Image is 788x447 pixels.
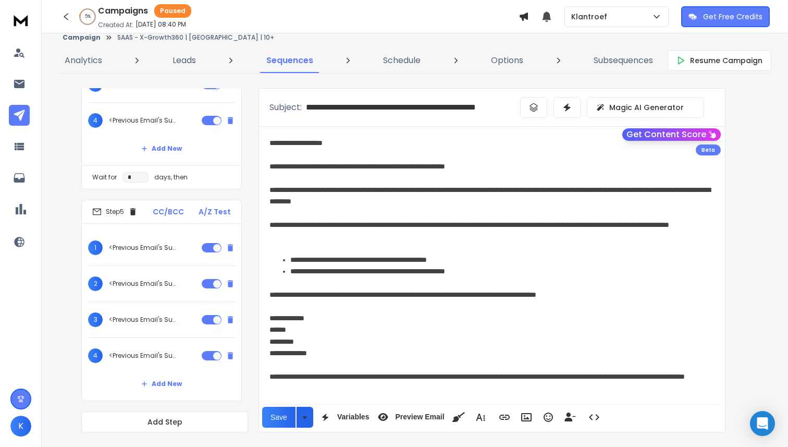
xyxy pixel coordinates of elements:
[58,48,108,73] a: Analytics
[88,312,103,327] span: 3
[696,144,721,155] div: Beta
[560,407,580,428] button: Insert Unsubscribe Link
[88,276,103,291] span: 2
[63,33,101,42] button: Campaign
[98,21,133,29] p: Created At:
[109,316,176,324] p: <Previous Email's Subject>
[117,33,274,42] p: SAAS - X-Growth360 | [GEOGRAPHIC_DATA] | 10+
[133,373,190,394] button: Add New
[587,97,704,118] button: Magic AI Generator
[269,101,302,114] p: Subject:
[584,407,604,428] button: Code View
[471,407,490,428] button: More Text
[154,4,191,18] div: Paused
[92,207,138,216] div: Step 5
[98,5,148,17] h1: Campaigns
[199,207,231,217] p: A/Z Test
[681,6,770,27] button: Get Free Credits
[109,116,176,125] p: <Previous Email's Subject>
[10,416,31,437] button: K
[88,240,103,255] span: 1
[88,113,103,128] span: 4
[335,413,372,421] span: Variables
[81,200,242,401] li: Step5CC/BCCA/Z Test1<Previous Email's Subject>2<Previous Email's Subject>3<Previous Email's Subje...
[377,48,427,73] a: Schedule
[266,54,313,67] p: Sequences
[81,412,248,432] button: Add Step
[495,407,514,428] button: Insert Link (⌘K)
[88,348,103,363] span: 4
[92,173,117,182] p: Wait for
[491,54,523,67] p: Options
[703,11,762,22] p: Get Free Credits
[85,14,91,20] p: 5 %
[260,48,319,73] a: Sequences
[571,11,611,22] p: Klantroef
[587,48,659,73] a: Subsequences
[449,407,469,428] button: Clean HTML
[668,50,771,71] button: Resume Campaign
[166,48,202,73] a: Leads
[750,411,775,436] div: Open Intercom Messenger
[136,20,186,29] p: [DATE] 08:40 PM
[109,352,176,360] p: <Previous Email's Subject>
[609,102,684,113] p: Magic AI Generator
[262,407,295,428] button: Save
[383,54,421,67] p: Schedule
[109,280,176,288] p: <Previous Email's Subject>
[109,244,176,252] p: <Previous Email's Subject>
[154,173,188,182] p: days, then
[173,54,196,67] p: Leads
[622,128,721,141] button: Get Content Score
[315,407,372,428] button: Variables
[393,413,446,421] span: Preview Email
[65,54,102,67] p: Analytics
[373,407,446,428] button: Preview Email
[538,407,558,428] button: Emoticons
[10,10,31,30] img: logo
[516,407,536,428] button: Insert Image (⌘P)
[133,138,190,159] button: Add New
[153,207,184,217] p: CC/BCC
[485,48,530,73] a: Options
[594,54,653,67] p: Subsequences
